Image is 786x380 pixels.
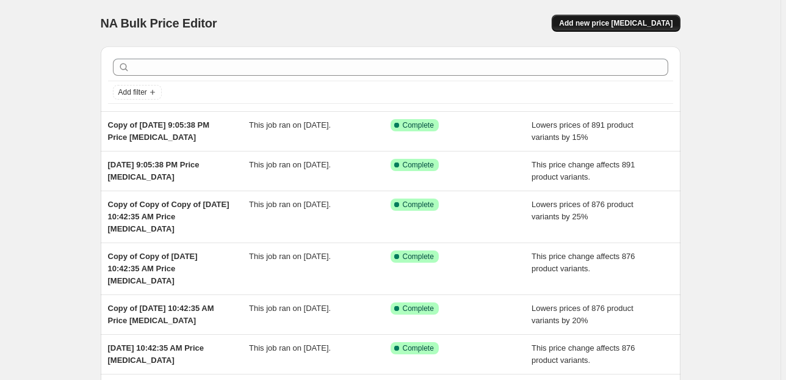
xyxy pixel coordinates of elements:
span: Copy of [DATE] 10:42:35 AM Price [MEDICAL_DATA] [108,304,214,325]
span: This price change affects 891 product variants. [532,160,635,181]
span: [DATE] 9:05:38 PM Price [MEDICAL_DATA] [108,160,200,181]
span: Add new price [MEDICAL_DATA] [559,18,672,28]
button: Add new price [MEDICAL_DATA] [552,15,680,32]
span: Lowers prices of 876 product variants by 25% [532,200,633,221]
span: Complete [403,200,434,210]
span: Complete [403,160,434,170]
span: This price change affects 876 product variants. [532,252,635,273]
span: Lowers prices of 891 product variants by 15% [532,120,633,142]
span: Copy of Copy of Copy of [DATE] 10:42:35 AM Price [MEDICAL_DATA] [108,200,229,233]
span: Complete [403,304,434,313]
span: This job ran on [DATE]. [249,343,331,353]
span: This job ran on [DATE]. [249,120,331,130]
span: Copy of [DATE] 9:05:38 PM Price [MEDICAL_DATA] [108,120,210,142]
span: This job ran on [DATE]. [249,252,331,261]
span: NA Bulk Price Editor [101,16,217,30]
span: Add filter [118,87,147,97]
span: Copy of Copy of [DATE] 10:42:35 AM Price [MEDICAL_DATA] [108,252,198,285]
span: Lowers prices of 876 product variants by 20% [532,304,633,325]
span: Complete [403,343,434,353]
span: This job ran on [DATE]. [249,304,331,313]
span: This job ran on [DATE]. [249,200,331,209]
button: Add filter [113,85,162,100]
span: [DATE] 10:42:35 AM Price [MEDICAL_DATA] [108,343,204,365]
span: Complete [403,120,434,130]
span: This price change affects 876 product variants. [532,343,635,365]
span: This job ran on [DATE]. [249,160,331,169]
span: Complete [403,252,434,261]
